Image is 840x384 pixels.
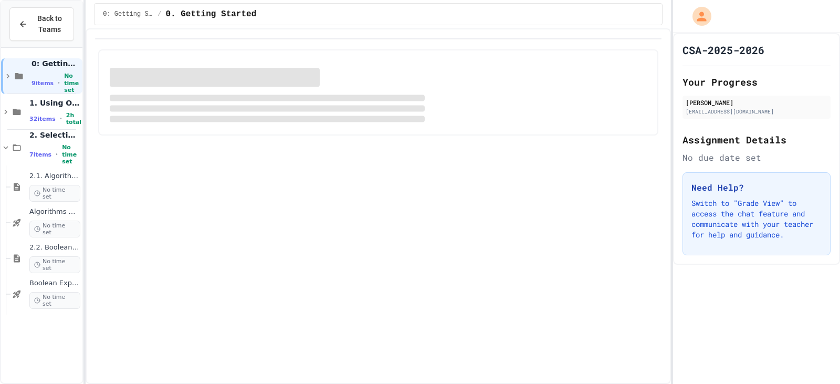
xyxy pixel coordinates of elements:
span: 2h total [66,112,81,126]
span: No time set [29,256,80,273]
span: Back to Teams [34,13,65,35]
span: No time set [62,144,80,165]
iframe: chat widget [753,296,829,341]
span: No time set [29,292,80,309]
span: / [157,10,161,18]
span: 0. Getting Started [165,8,256,20]
h2: Assignment Details [682,132,831,147]
span: Algorithms with Selection and Repetition - Topic 2.1 [29,207,80,216]
h2: Your Progress [682,75,831,89]
span: No time set [29,221,80,237]
span: No time set [29,185,80,202]
span: No time set [64,72,80,94]
span: 0: Getting Started [31,59,80,68]
span: 1. Using Objects and Methods [29,98,80,108]
span: • [60,115,62,123]
p: Switch to "Grade View" to access the chat feature and communicate with your teacher for help and ... [691,198,822,240]
span: 2.2. Boolean Expressions [29,243,80,252]
div: My Account [681,4,714,28]
button: Back to Teams [9,7,74,41]
span: 32 items [29,116,56,122]
iframe: chat widget [796,342,829,373]
h1: CSA-2025-2026 [682,43,764,57]
span: • [56,150,58,159]
h3: Need Help? [691,181,822,194]
div: [PERSON_NAME] [686,98,827,107]
span: 9 items [31,80,54,87]
div: No due date set [682,151,831,164]
span: • [58,79,60,87]
span: 2.1. Algorithms with Selection and Repetition [29,172,80,181]
span: 7 items [29,151,51,158]
span: 0: Getting Started [103,10,153,18]
span: Boolean Expressions - Quiz [29,279,80,288]
span: 2. Selection and Iteration [29,130,80,140]
div: [EMAIL_ADDRESS][DOMAIN_NAME] [686,108,827,116]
